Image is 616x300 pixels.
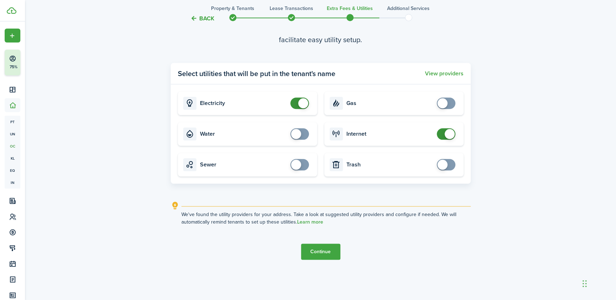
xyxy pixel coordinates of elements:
[5,29,20,42] button: Open menu
[387,5,430,12] h3: Additional Services
[5,164,20,176] a: eq
[5,176,20,189] a: in
[582,273,587,294] div: Drag
[200,161,287,168] card-title: Sewer
[7,7,16,14] img: TenantCloud
[346,131,433,137] card-title: Internet
[190,14,214,22] button: Back
[5,50,64,75] button: 75%
[200,131,287,137] card-title: Water
[9,64,18,70] p: 75%
[297,219,323,225] a: Learn more
[346,161,433,168] card-title: Trash
[181,211,471,226] explanation-description: We've found the utility providers for your address. Take a look at suggested utility providers an...
[5,128,20,140] a: un
[178,68,335,79] panel-main-title: Select utilities that will be put in the tenant's name
[425,70,464,77] button: View providers
[171,201,180,210] i: outline
[270,5,313,12] h3: Lease Transactions
[211,5,254,12] h3: Property & Tenants
[5,116,20,128] a: pt
[200,100,287,106] card-title: Electricity
[327,5,373,12] h3: Extra fees & Utilities
[346,100,433,106] card-title: Gas
[5,140,20,152] a: oc
[5,152,20,164] a: kl
[301,244,340,260] button: Continue
[497,223,616,300] iframe: Chat Widget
